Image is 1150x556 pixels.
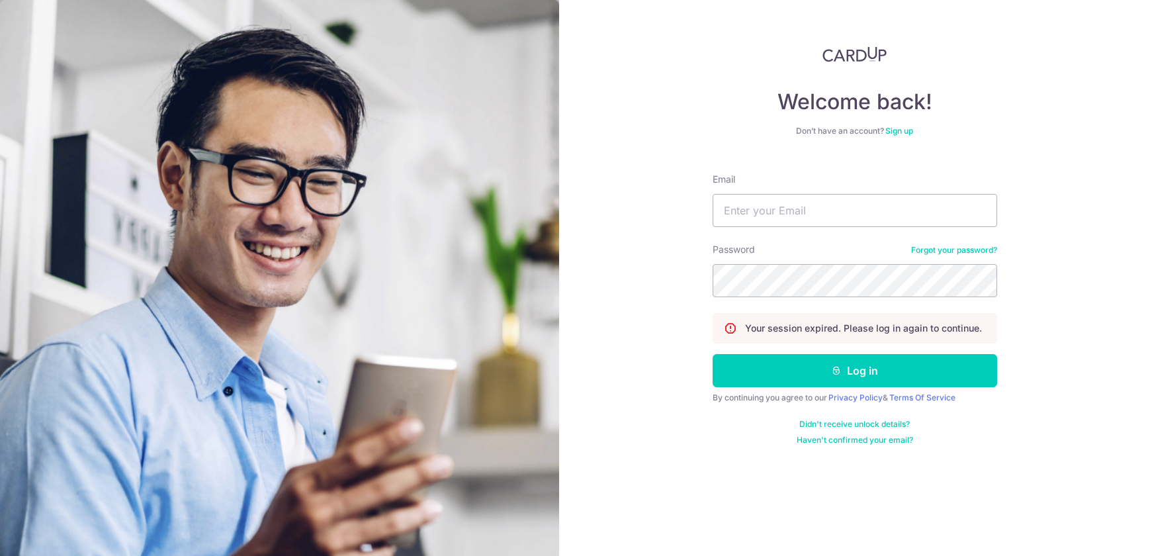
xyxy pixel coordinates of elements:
label: Email [713,173,735,186]
button: Log in [713,354,997,387]
label: Password [713,243,755,256]
a: Privacy Policy [828,393,883,402]
a: Didn't receive unlock details? [799,419,910,430]
a: Terms Of Service [889,393,955,402]
div: By continuing you agree to our & [713,393,997,403]
a: Haven't confirmed your email? [797,435,913,445]
a: Forgot your password? [911,245,997,255]
h4: Welcome back! [713,89,997,115]
img: CardUp Logo [822,46,887,62]
p: Your session expired. Please log in again to continue. [745,322,982,335]
div: Don’t have an account? [713,126,997,136]
input: Enter your Email [713,194,997,227]
a: Sign up [885,126,913,136]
